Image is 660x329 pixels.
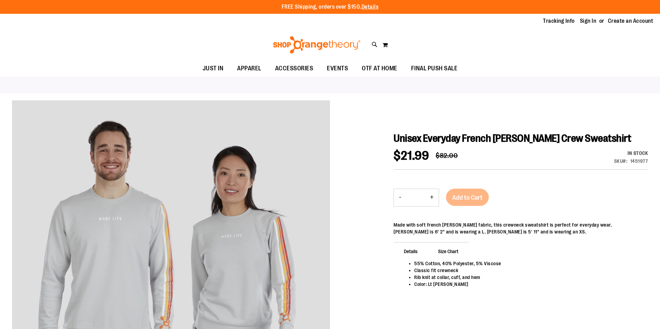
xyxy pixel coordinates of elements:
[614,158,628,164] strong: SKU
[361,4,379,10] a: Details
[394,242,428,260] span: Details
[414,260,641,267] li: 55% Cotton, 40% Polyester, 5% Viscose
[414,274,641,281] li: Rib knit at collar, cuff, and hem
[614,150,648,157] div: In stock
[428,242,469,260] span: Size Chart
[196,61,231,77] a: JUST IN
[580,17,596,25] a: Sign In
[411,61,458,76] span: FINAL PUSH SALE
[268,61,320,77] a: ACCESSORIES
[394,221,648,235] div: Made with soft french [PERSON_NAME] fabric, this crewneck sweatshirt is perfect for everyday wear...
[608,17,653,25] a: Create an Account
[414,267,641,274] li: Classic fit crewneck
[355,61,404,77] a: OTF AT HOME
[436,152,458,160] span: $82.00
[362,61,397,76] span: OTF AT HOME
[203,61,224,76] span: JUST IN
[272,36,361,53] img: Shop Orangetheory
[414,281,641,288] li: Color: Lt [PERSON_NAME]
[630,158,648,164] div: 1451977
[394,149,429,163] span: $21.99
[320,61,355,77] a: EVENTS
[394,132,631,144] span: Unisex Everyday French [PERSON_NAME] Crew Sweatshirt
[230,61,268,76] a: APPAREL
[275,61,313,76] span: ACCESSORIES
[394,189,406,206] button: Decrease product quantity
[404,61,465,77] a: FINAL PUSH SALE
[282,3,379,11] p: FREE Shipping, orders over $150.
[327,61,348,76] span: EVENTS
[237,61,261,76] span: APPAREL
[406,189,425,206] input: Product quantity
[425,189,439,206] button: Increase product quantity
[614,150,648,157] div: Availability
[543,17,575,25] a: Tracking Info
